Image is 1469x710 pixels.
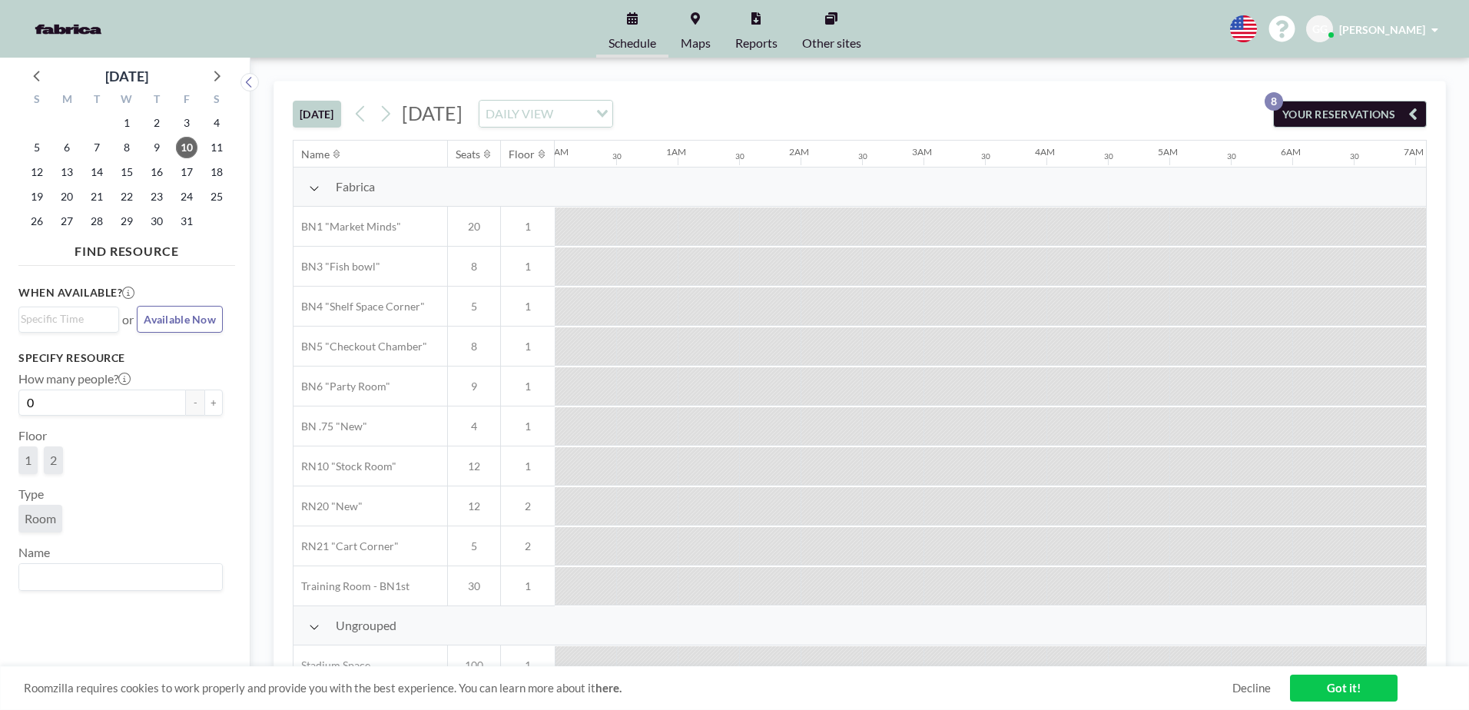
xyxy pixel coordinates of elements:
span: Available Now [144,313,216,326]
span: Monday, October 13, 2025 [56,161,78,183]
span: 5 [448,539,500,553]
span: Saturday, October 11, 2025 [206,137,227,158]
span: Training Room - BN1st [293,579,410,593]
div: 12AM [543,146,569,158]
button: - [186,390,204,416]
div: 2AM [789,146,809,158]
span: Wednesday, October 29, 2025 [116,211,138,232]
span: Reports [735,37,778,49]
span: Other sites [802,37,861,49]
span: Sunday, October 26, 2025 [26,211,48,232]
div: 4AM [1035,146,1055,158]
label: Type [18,486,44,502]
a: Decline [1232,681,1271,695]
span: Thursday, October 16, 2025 [146,161,167,183]
span: BN4 "Shelf Space Corner" [293,300,425,314]
span: 30 [448,579,500,593]
span: DAILY VIEW [482,104,556,124]
div: W [112,91,142,111]
span: Room [25,511,56,526]
a: Got it! [1290,675,1398,702]
div: Name [301,148,330,161]
span: RN20 "New" [293,499,363,513]
h3: Specify resource [18,351,223,365]
span: Monday, October 20, 2025 [56,186,78,207]
span: 1 [25,453,32,467]
span: 9 [448,380,500,393]
span: Tuesday, October 7, 2025 [86,137,108,158]
div: [DATE] [105,65,148,87]
span: 4 [448,420,500,433]
span: [DATE] [402,101,463,124]
div: T [141,91,171,111]
span: Tuesday, October 28, 2025 [86,211,108,232]
div: 30 [1104,151,1113,161]
span: Thursday, October 30, 2025 [146,211,167,232]
div: 30 [981,151,990,161]
span: BN5 "Checkout Chamber" [293,340,427,353]
div: S [22,91,52,111]
span: Saturday, October 18, 2025 [206,161,227,183]
span: Monday, October 27, 2025 [56,211,78,232]
div: 3AM [912,146,932,158]
span: 1 [501,659,555,672]
span: Friday, October 3, 2025 [176,112,197,134]
span: 100 [448,659,500,672]
span: Friday, October 24, 2025 [176,186,197,207]
span: Saturday, October 4, 2025 [206,112,227,134]
h4: FIND RESOURCE [18,237,235,259]
span: Fabrica [336,179,375,194]
div: 1AM [666,146,686,158]
div: 30 [1350,151,1359,161]
span: 1 [501,340,555,353]
div: F [171,91,201,111]
span: 8 [448,260,500,274]
div: Search for option [19,564,222,590]
button: + [204,390,223,416]
span: Thursday, October 9, 2025 [146,137,167,158]
span: Friday, October 10, 2025 [176,137,197,158]
button: Available Now [137,306,223,333]
span: 5 [448,300,500,314]
span: 1 [501,260,555,274]
span: GG [1312,22,1328,36]
span: BN1 "Market Minds" [293,220,401,234]
span: Tuesday, October 14, 2025 [86,161,108,183]
input: Search for option [21,310,110,327]
div: Search for option [19,307,118,330]
span: 1 [501,220,555,234]
label: Name [18,545,50,560]
span: RN21 "Cart Corner" [293,539,399,553]
div: 30 [858,151,867,161]
input: Search for option [558,104,587,124]
p: 8 [1265,92,1283,111]
span: [PERSON_NAME] [1339,23,1425,36]
span: 20 [448,220,500,234]
span: 1 [501,420,555,433]
span: Wednesday, October 15, 2025 [116,161,138,183]
input: Search for option [21,567,214,587]
button: [DATE] [293,101,341,128]
button: YOUR RESERVATIONS8 [1273,101,1427,128]
span: Ungrouped [336,618,396,633]
span: Roomzilla requires cookies to work properly and provide you with the best experience. You can lea... [24,681,1232,695]
span: 1 [501,300,555,314]
img: organization-logo [25,14,112,45]
span: Friday, October 17, 2025 [176,161,197,183]
span: 2 [50,453,57,467]
label: How many people? [18,371,131,387]
span: Friday, October 31, 2025 [176,211,197,232]
span: BN .75 "New" [293,420,367,433]
div: 5AM [1158,146,1178,158]
span: Maps [681,37,711,49]
span: Stadium Space [293,659,370,672]
span: 12 [448,460,500,473]
span: Wednesday, October 22, 2025 [116,186,138,207]
div: 7AM [1404,146,1424,158]
span: Tuesday, October 21, 2025 [86,186,108,207]
span: BN6 "Party Room" [293,380,390,393]
span: RN10 "Stock Room" [293,460,396,473]
span: Monday, October 6, 2025 [56,137,78,158]
span: Thursday, October 2, 2025 [146,112,167,134]
span: Sunday, October 12, 2025 [26,161,48,183]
